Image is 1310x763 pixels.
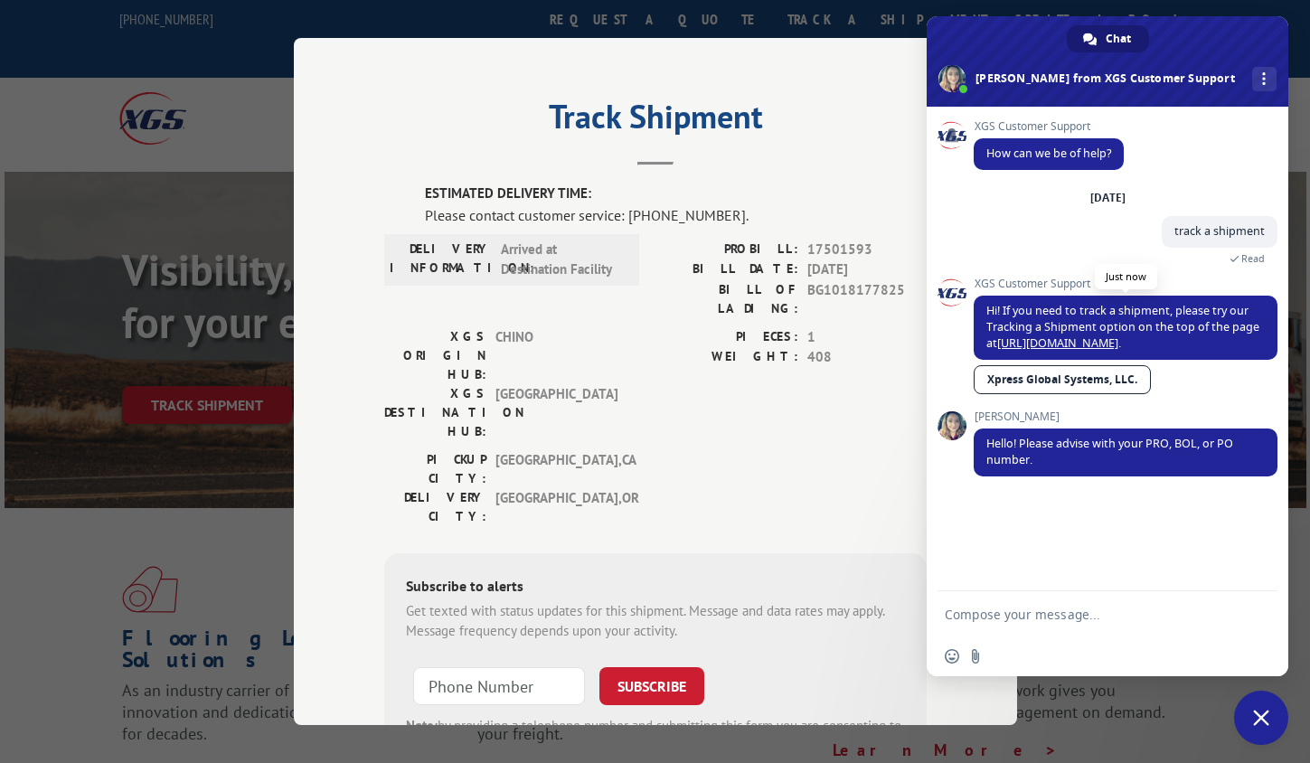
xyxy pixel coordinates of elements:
span: XGS Customer Support [974,278,1277,290]
label: PROBILL: [655,240,798,260]
span: Read [1241,252,1265,265]
div: [DATE] [1090,193,1126,203]
a: [URL][DOMAIN_NAME] [997,335,1118,351]
label: ESTIMATED DELIVERY TIME: [425,184,927,204]
label: BILL OF LADING: [655,280,798,318]
h2: Track Shipment [384,104,927,138]
span: 1 [807,327,927,348]
div: Chat [1067,25,1149,52]
span: Chat [1106,25,1131,52]
span: How can we be of help? [986,146,1111,161]
a: Xpress Global Systems, LLC. [974,365,1151,394]
span: [PERSON_NAME] [974,410,1277,423]
div: Subscribe to alerts [406,575,905,601]
span: BG1018177825 [807,280,927,318]
span: CHINO [495,327,617,384]
div: Please contact customer service: [PHONE_NUMBER]. [425,204,927,226]
span: [DATE] [807,259,927,280]
label: PIECES: [655,327,798,348]
div: Get texted with status updates for this shipment. Message and data rates may apply. Message frequ... [406,601,905,642]
span: 408 [807,347,927,368]
span: track a shipment [1174,223,1265,239]
span: Arrived at Destination Facility [501,240,623,280]
span: 17501593 [807,240,927,260]
span: [GEOGRAPHIC_DATA] , CA [495,450,617,488]
label: PICKUP CITY: [384,450,486,488]
button: SUBSCRIBE [599,667,704,705]
label: XGS DESTINATION HUB: [384,384,486,441]
textarea: Compose your message... [945,607,1230,623]
label: DELIVERY INFORMATION: [390,240,492,280]
div: Close chat [1234,691,1288,745]
div: More channels [1252,67,1277,91]
span: Hi! If you need to track a shipment, please try our Tracking a Shipment option on the top of the ... [986,303,1259,351]
span: Insert an emoji [945,649,959,664]
span: Send a file [968,649,983,664]
label: DELIVERY CITY: [384,488,486,526]
span: XGS Customer Support [974,120,1124,133]
span: [GEOGRAPHIC_DATA] [495,384,617,441]
input: Phone Number [413,667,585,705]
strong: Note: [406,717,438,734]
label: WEIGHT: [655,347,798,368]
label: BILL DATE: [655,259,798,280]
label: XGS ORIGIN HUB: [384,327,486,384]
span: [GEOGRAPHIC_DATA] , OR [495,488,617,526]
span: Hello! Please advise with your PRO, BOL, or PO number. [986,436,1233,467]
